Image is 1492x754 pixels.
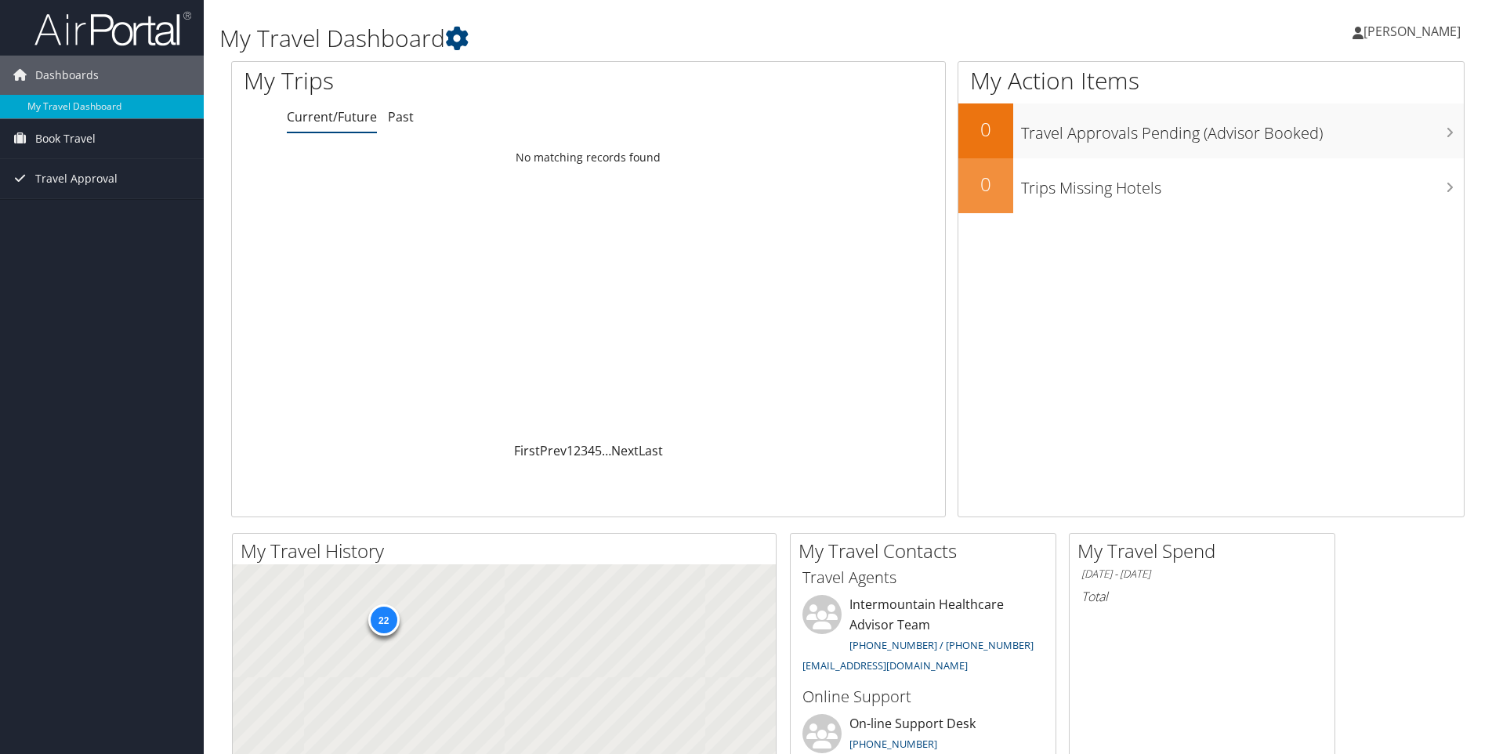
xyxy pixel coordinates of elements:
td: No matching records found [232,143,945,172]
a: Prev [540,442,567,459]
div: 22 [368,604,399,635]
a: 3 [581,442,588,459]
h2: My Travel Contacts [799,538,1056,564]
a: Next [611,442,639,459]
a: 2 [574,442,581,459]
h2: My Travel History [241,538,776,564]
a: Current/Future [287,108,377,125]
h6: [DATE] - [DATE] [1081,567,1323,582]
a: [PHONE_NUMBER] / [PHONE_NUMBER] [849,638,1034,652]
a: 1 [567,442,574,459]
h3: Travel Agents [802,567,1044,589]
h1: My Trips [244,64,636,97]
a: Last [639,442,663,459]
span: Travel Approval [35,159,118,198]
h3: Online Support [802,686,1044,708]
span: Book Travel [35,119,96,158]
a: Past [388,108,414,125]
a: 5 [595,442,602,459]
h2: 0 [958,116,1013,143]
a: [PHONE_NUMBER] [849,737,937,751]
span: … [602,442,611,459]
h3: Trips Missing Hotels [1021,169,1464,199]
li: Intermountain Healthcare Advisor Team [795,595,1052,679]
span: Dashboards [35,56,99,95]
a: [PERSON_NAME] [1353,8,1476,55]
h1: My Travel Dashboard [219,22,1057,55]
span: [PERSON_NAME] [1363,23,1461,40]
h2: 0 [958,171,1013,198]
h1: My Action Items [958,64,1464,97]
h3: Travel Approvals Pending (Advisor Booked) [1021,114,1464,144]
h2: My Travel Spend [1077,538,1334,564]
a: [EMAIL_ADDRESS][DOMAIN_NAME] [802,658,968,672]
img: airportal-logo.png [34,10,191,47]
a: First [514,442,540,459]
a: 4 [588,442,595,459]
a: 0Travel Approvals Pending (Advisor Booked) [958,103,1464,158]
a: 0Trips Missing Hotels [958,158,1464,213]
h6: Total [1081,588,1323,605]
